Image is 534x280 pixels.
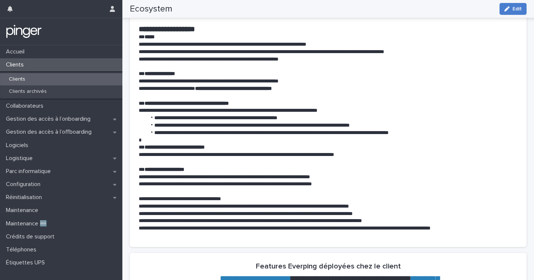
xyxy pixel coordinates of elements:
[3,155,39,162] p: Logistique
[3,168,57,175] p: Parc informatique
[3,102,49,110] p: Collaborateurs
[3,128,98,136] p: Gestion des accès à l’offboarding
[3,207,44,214] p: Maintenance
[3,259,51,266] p: Étiquettes UPS
[130,4,172,14] h2: Ecosystem
[3,233,60,240] p: Crédits de support
[256,262,401,271] h2: Features Everping déployées chez le client
[6,24,42,39] img: mTgBEunGTSyRkCgitkcU
[512,6,522,12] span: Edit
[3,115,96,123] p: Gestion des accès à l’onboarding
[3,142,34,149] p: Logiciels
[500,3,527,15] button: Edit
[3,61,30,68] p: Clients
[3,88,53,95] p: Clients archivés
[3,48,30,55] p: Accueil
[3,246,42,253] p: Téléphones
[3,194,48,201] p: Réinitialisation
[3,220,53,227] p: Maintenance 🆕
[3,76,31,82] p: Clients
[3,181,46,188] p: Configuration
